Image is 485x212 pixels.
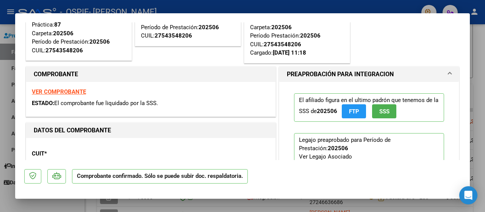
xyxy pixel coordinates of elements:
[379,108,390,115] span: SSS
[279,67,459,82] mat-expansion-panel-header: PREAPROBACIÓN PARA INTEGRACION
[53,30,74,37] strong: 202506
[45,46,83,55] div: 27543548206
[34,71,78,78] strong: COMPROBANTE
[32,88,86,95] a: VER COMPROBANTE
[54,21,61,28] strong: 87
[299,152,352,161] div: Ver Legajo Asociado
[349,108,359,115] span: FTP
[294,93,444,122] p: El afiliado figura en el ultimo padrón que tenemos de la SSS de
[89,38,110,45] strong: 202506
[264,40,301,49] div: 27543548206
[155,31,192,40] div: 27543548206
[459,186,477,204] div: Open Intercom Messenger
[328,145,348,152] strong: 202506
[34,127,111,134] strong: DATOS DEL COMPROBANTE
[300,32,321,39] strong: 202506
[271,24,292,31] strong: 202506
[273,49,306,56] strong: [DATE] 11:18
[287,70,394,79] h1: PREAPROBACIÓN PARA INTEGRACION
[72,169,248,184] p: Comprobante confirmado. Sólo se puede subir doc. respaldatoria.
[342,104,366,118] button: FTP
[372,104,396,118] button: SSS
[32,100,54,107] span: ESTADO:
[32,149,103,158] p: CUIT
[54,100,158,107] span: El comprobante fue liquidado por la SSS.
[199,24,219,31] strong: 202506
[317,108,337,115] strong: 202506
